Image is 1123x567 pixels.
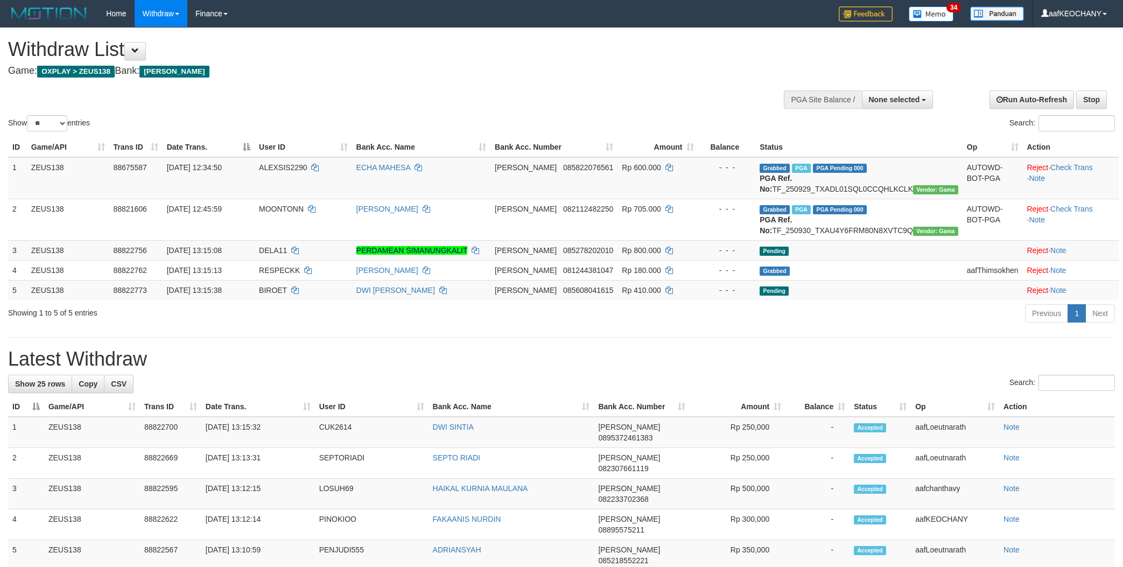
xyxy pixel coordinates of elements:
[755,157,963,199] td: TF_250929_TXADL01SQL0CCQHLKCLK
[356,205,418,213] a: [PERSON_NAME]
[911,448,999,479] td: aafLoeutnarath
[8,115,90,131] label: Show entries
[8,348,1115,370] h1: Latest Withdraw
[909,6,954,22] img: Button%20Memo.svg
[315,479,429,509] td: LOSUH69
[703,245,751,256] div: - - -
[8,303,460,318] div: Showing 1 to 5 of 5 entries
[259,266,300,275] span: RESPECKK
[8,375,72,393] a: Show 25 rows
[862,90,934,109] button: None selected
[913,185,958,194] span: Vendor URL: https://trx31.1velocity.biz
[869,95,920,104] span: None selected
[356,246,468,255] a: PERDAMEAN SIMANUNGKALIT
[598,433,652,442] span: Copy 0895372461383 to clipboard
[8,137,27,157] th: ID
[563,246,613,255] span: Copy 085278202010 to clipboard
[598,515,660,523] span: [PERSON_NAME]
[622,266,661,275] span: Rp 180.000
[698,137,755,157] th: Balance
[911,509,999,540] td: aafKEOCHANY
[963,199,1023,240] td: AUTOWD-BOT-PGA
[755,199,963,240] td: TF_250930_TXAU4Y6FRM80N8XVTC9Q
[594,397,690,417] th: Bank Acc. Number: activate to sort column ascending
[1003,453,1020,462] a: Note
[911,417,999,448] td: aafLoeutnarath
[854,485,886,494] span: Accepted
[139,66,209,78] span: [PERSON_NAME]
[703,204,751,214] div: - - -
[495,205,557,213] span: [PERSON_NAME]
[690,479,785,509] td: Rp 500,000
[114,205,147,213] span: 88821606
[167,286,222,295] span: [DATE] 13:15:38
[315,397,429,417] th: User ID: activate to sort column ascending
[1038,115,1115,131] input: Search:
[703,162,751,173] div: - - -
[1068,304,1086,323] a: 1
[622,286,661,295] span: Rp 410.000
[1003,515,1020,523] a: Note
[563,163,613,172] span: Copy 085822076561 to clipboard
[255,137,352,157] th: User ID: activate to sort column ascending
[1009,115,1115,131] label: Search:
[8,417,44,448] td: 1
[911,397,999,417] th: Op: activate to sort column ascending
[8,240,27,260] td: 3
[1027,286,1049,295] a: Reject
[15,380,65,388] span: Show 25 rows
[167,205,222,213] span: [DATE] 12:45:59
[854,454,886,463] span: Accepted
[44,417,140,448] td: ZEUS138
[913,227,958,236] span: Vendor URL: https://trx31.1velocity.biz
[8,5,90,22] img: MOTION_logo.png
[140,479,201,509] td: 88822595
[839,6,893,22] img: Feedback.jpg
[44,509,140,540] td: ZEUS138
[109,137,163,157] th: Trans ID: activate to sort column ascending
[1029,174,1045,183] a: Note
[963,137,1023,157] th: Op: activate to sort column ascending
[44,448,140,479] td: ZEUS138
[27,280,109,300] td: ZEUS138
[140,509,201,540] td: 88822622
[1038,375,1115,391] input: Search:
[140,448,201,479] td: 88822669
[854,423,886,432] span: Accepted
[356,163,410,172] a: ECHA MAHESA
[1050,246,1066,255] a: Note
[1027,163,1049,172] a: Reject
[598,556,648,565] span: Copy 085218552221 to clipboard
[1050,286,1066,295] a: Note
[792,164,811,173] span: Marked by aafpengsreynich
[813,205,867,214] span: PGA Pending
[1023,240,1119,260] td: ·
[27,115,67,131] select: Showentries
[617,137,698,157] th: Amount: activate to sort column ascending
[1050,205,1093,213] a: Check Trans
[690,448,785,479] td: Rp 250,000
[703,265,751,276] div: - - -
[140,397,201,417] th: Trans ID: activate to sort column ascending
[114,163,147,172] span: 88675587
[104,375,134,393] a: CSV
[854,546,886,555] span: Accepted
[259,163,307,172] span: ALEXSIS2290
[850,397,911,417] th: Status: activate to sort column ascending
[1023,157,1119,199] td: · ·
[755,137,963,157] th: Status
[163,137,255,157] th: Date Trans.: activate to sort column descending
[1023,280,1119,300] td: ·
[8,66,738,76] h4: Game: Bank:
[259,246,287,255] span: DELA11
[8,260,27,280] td: 4
[27,199,109,240] td: ZEUS138
[690,397,785,417] th: Amount: activate to sort column ascending
[8,448,44,479] td: 2
[1025,304,1068,323] a: Previous
[854,515,886,524] span: Accepted
[760,286,789,296] span: Pending
[1009,375,1115,391] label: Search:
[201,479,315,509] td: [DATE] 13:12:15
[352,137,491,157] th: Bank Acc. Name: activate to sort column ascending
